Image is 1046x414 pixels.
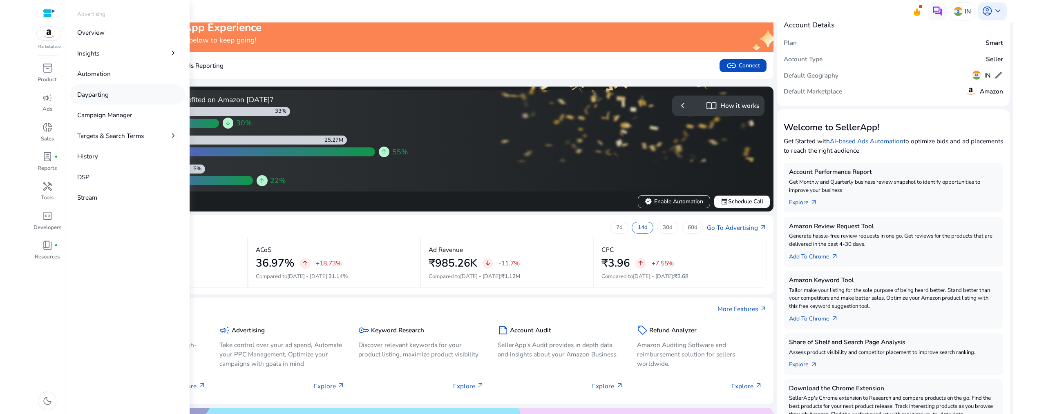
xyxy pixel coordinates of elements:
[726,60,737,71] span: link
[789,223,998,230] h5: Amazon Review Request Tool
[498,260,520,266] p: -11.7%
[77,28,105,37] p: Overview
[77,193,97,202] p: Stream
[789,232,998,249] p: Generate hassle-free review requests in one go. Get reviews for the products that are delivered i...
[706,100,717,111] span: import_contacts
[329,273,348,280] span: 31.14%
[789,349,998,357] p: Assess product visibility and competitor placement to improve search ranking.
[42,396,53,406] span: dark_mode
[77,90,109,99] p: Dayparting
[302,260,309,267] span: arrow_upward
[42,105,52,114] p: Ads
[498,340,624,359] p: SellerApp's Audit provides in depth data and insights about your Amazon Business.
[637,340,763,368] p: Amazon Auditing Software and reimbursement solution for sellers worldwide.
[501,273,520,280] span: ₹1.12M
[721,197,763,206] span: Schedule Call
[688,224,697,231] p: 60d
[601,245,614,254] p: CPC
[42,181,53,192] span: handyman
[789,249,845,261] a: Add To Chrome
[831,315,838,323] span: arrow_outward
[42,240,53,251] span: book_4
[33,209,62,238] a: code_blocksDevelopers
[645,197,703,206] span: Enable Automation
[42,122,53,133] span: donut_small
[663,224,673,231] p: 30d
[638,195,710,208] button: verifiedEnable Automation
[721,198,728,205] span: event
[256,273,413,281] p: Compared to :
[831,253,838,260] span: arrow_outward
[637,260,644,267] span: arrow_upward
[789,385,998,392] h5: Download the Chrome Extension
[789,311,845,323] a: Add To Chrome
[760,305,767,313] span: arrow_outward
[616,224,623,231] p: 7d
[287,273,327,280] span: [DATE] - [DATE]
[965,4,971,18] p: IN
[616,382,624,390] span: arrow_outward
[830,137,903,145] a: AI-based Ads Automation
[42,63,53,73] span: inventory_2
[232,327,265,334] h5: Advertising
[760,224,767,231] span: arrow_outward
[484,260,492,267] span: arrow_downward
[789,338,998,346] h5: Share of Shelf and Search Page Analysis
[169,49,178,58] span: chevron_right
[714,195,770,208] button: eventSchedule Call
[789,287,998,311] p: Tailor make your listing for the sole purpose of being heard better. Stand better than your compe...
[789,168,998,176] h5: Account Performance Report
[33,120,62,150] a: donut_smallSales
[38,165,57,173] p: Reports
[33,238,62,268] a: book_4fiber_manual_recordResources
[789,357,825,369] a: Explorearrow_outward
[972,71,981,80] img: in.svg
[966,86,976,96] img: amazon.svg
[592,381,623,391] p: Explore
[429,257,477,270] h2: ₹985.26K
[810,361,818,369] span: arrow_outward
[707,223,767,232] a: Go To Advertisingarrow_outward
[219,325,230,336] span: campaign
[784,21,834,29] h4: Account Details
[34,224,61,232] p: Developers
[992,6,1003,16] span: keyboard_arrow_down
[77,69,111,78] p: Automation
[314,381,345,391] p: Explore
[42,93,53,103] span: campaign
[784,88,842,95] h5: Default Marketplace
[986,39,1003,47] h5: Smart
[994,71,1003,80] span: edit
[810,199,818,206] span: arrow_outward
[380,148,388,156] span: arrow_upward
[720,102,759,109] h5: How it works
[784,136,1003,155] p: Get Started with to optimize bids and ad placements to reach the right audience
[453,381,484,391] p: Explore
[258,177,266,185] span: arrow_upward
[270,175,286,186] span: 22%
[371,327,424,334] h5: Keyword Research
[77,11,105,19] p: Advertising
[717,304,767,314] a: More Featuresarrow_outward
[77,49,99,58] p: Insights
[601,273,760,281] p: Compared to :
[755,382,762,390] span: arrow_outward
[193,165,205,173] div: 5%
[645,198,652,205] span: verified
[986,56,1003,63] h5: Seller
[954,7,963,16] img: in.svg
[77,110,132,120] p: Campaign Manager
[982,6,992,16] span: account_circle
[633,273,673,280] span: [DATE] - [DATE]
[726,60,760,71] span: Connect
[784,72,838,79] h5: Default Geography
[41,194,54,202] p: Tools
[460,273,500,280] span: [DATE] - [DATE]
[275,108,290,115] div: 33%
[174,381,206,391] p: Explore
[784,39,797,47] h5: Plan
[316,260,342,266] p: +18.73%
[224,120,232,127] span: arrow_downward
[784,56,822,63] h5: Account Type
[41,135,54,143] p: Sales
